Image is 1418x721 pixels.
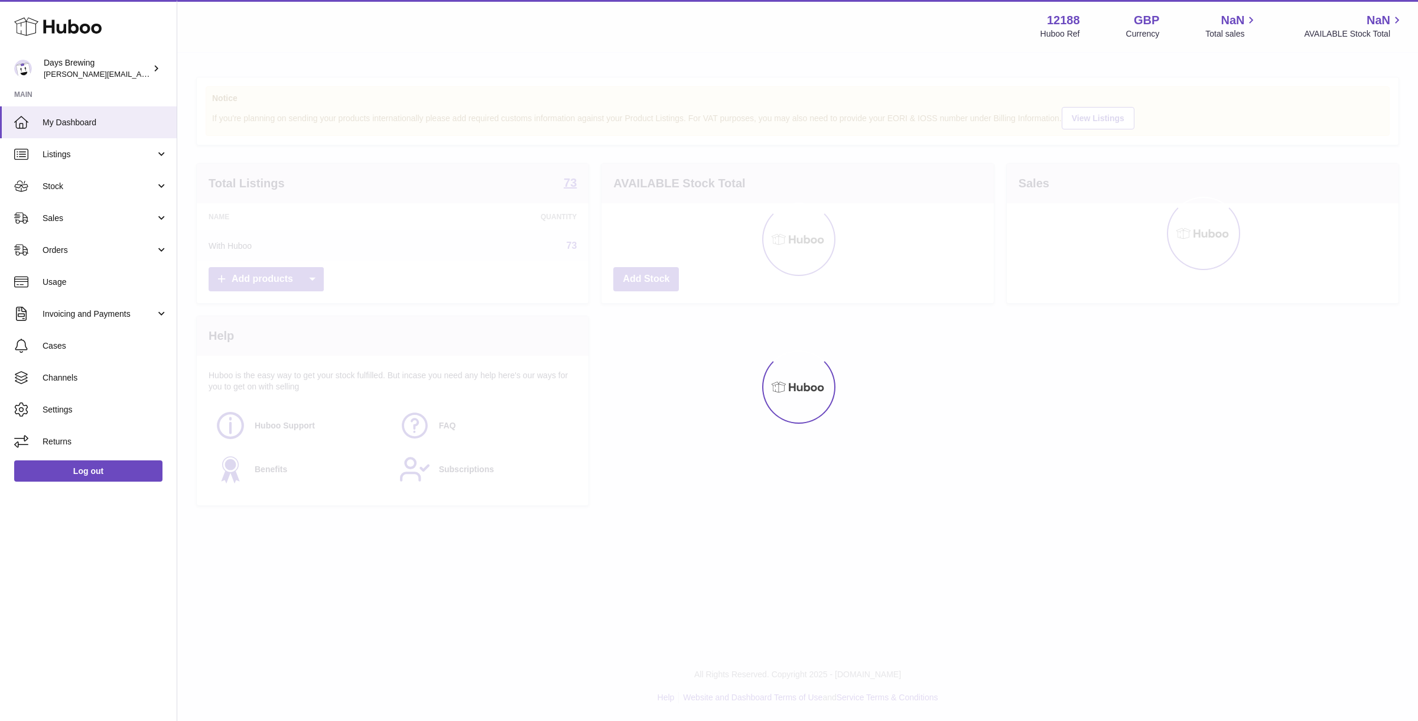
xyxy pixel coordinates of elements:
span: NaN [1221,12,1244,28]
span: NaN [1367,12,1390,28]
span: AVAILABLE Stock Total [1304,28,1404,40]
span: Sales [43,213,155,224]
a: NaN AVAILABLE Stock Total [1304,12,1404,40]
span: Orders [43,245,155,256]
span: Listings [43,149,155,160]
span: Channels [43,372,168,384]
div: Days Brewing [44,57,150,80]
a: Log out [14,460,162,482]
strong: GBP [1134,12,1159,28]
span: Stock [43,181,155,192]
img: greg@daysbrewing.com [14,60,32,77]
div: Huboo Ref [1040,28,1080,40]
a: NaN Total sales [1205,12,1258,40]
span: Cases [43,340,168,352]
span: [PERSON_NAME][EMAIL_ADDRESS][DOMAIN_NAME] [44,69,237,79]
span: My Dashboard [43,117,168,128]
span: Invoicing and Payments [43,308,155,320]
span: Returns [43,436,168,447]
strong: 12188 [1047,12,1080,28]
span: Settings [43,404,168,415]
span: Total sales [1205,28,1258,40]
span: Usage [43,277,168,288]
div: Currency [1126,28,1160,40]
